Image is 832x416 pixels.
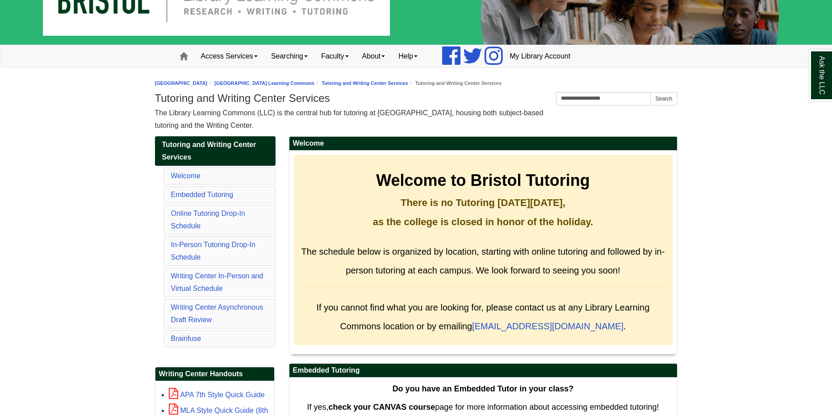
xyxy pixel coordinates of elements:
a: [GEOGRAPHIC_DATA] Learning Commons [214,80,314,86]
span: If you cannot find what you are looking for, please contact us at any Library Learning Commons lo... [316,303,649,331]
a: APA 7th Style Quick Guide [169,391,265,399]
h2: Welcome [289,137,677,151]
strong: check your CANVAS course [328,403,435,412]
h2: Writing Center Handouts [155,367,274,381]
strong: as the college is closed in honor of the holiday. [373,216,593,227]
span: The Library Learning Commons (LLC) is the central hub for tutoring at [GEOGRAPHIC_DATA], housing ... [155,109,544,129]
h1: Tutoring and Writing Center Services [155,92,677,105]
a: My Library Account [503,45,577,67]
nav: breadcrumb [155,79,677,88]
a: [EMAIL_ADDRESS][DOMAIN_NAME] [472,321,623,331]
a: Help [392,45,424,67]
h2: Embedded Tutoring [289,364,677,378]
a: Faculty [314,45,355,67]
strong: Welcome to Bristol Tutoring [376,171,590,189]
a: Access Services [194,45,264,67]
a: Embedded Tutoring [171,191,234,198]
a: In-Person Tutoring Drop-In Schedule [171,241,255,261]
strong: Do you have an Embedded Tutor in your class? [393,384,574,393]
li: Tutoring and Writing Center Services [408,79,502,88]
span: The schedule below is organized by location, starting with online tutoring and followed by in-per... [301,247,665,275]
button: Search [650,92,677,105]
a: Writing Center Asynchronous Draft Review [171,303,263,324]
a: Tutoring and Writing Center Services [322,80,408,86]
a: Brainfuse [171,335,201,342]
a: Writing Center In-Person and Virtual Schedule [171,272,263,292]
a: Welcome [171,172,201,180]
a: [GEOGRAPHIC_DATA] [155,80,208,86]
a: Tutoring and Writing Center Services [155,136,276,166]
a: Online Tutoring Drop-In Schedule [171,210,245,230]
a: Searching [264,45,314,67]
strong: There is no Tutoring [DATE][DATE], [401,197,565,208]
a: About [355,45,392,67]
span: Tutoring and Writing Center Services [162,141,256,161]
span: If yes, page for more information about accessing embedded tutoring! [307,403,659,412]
